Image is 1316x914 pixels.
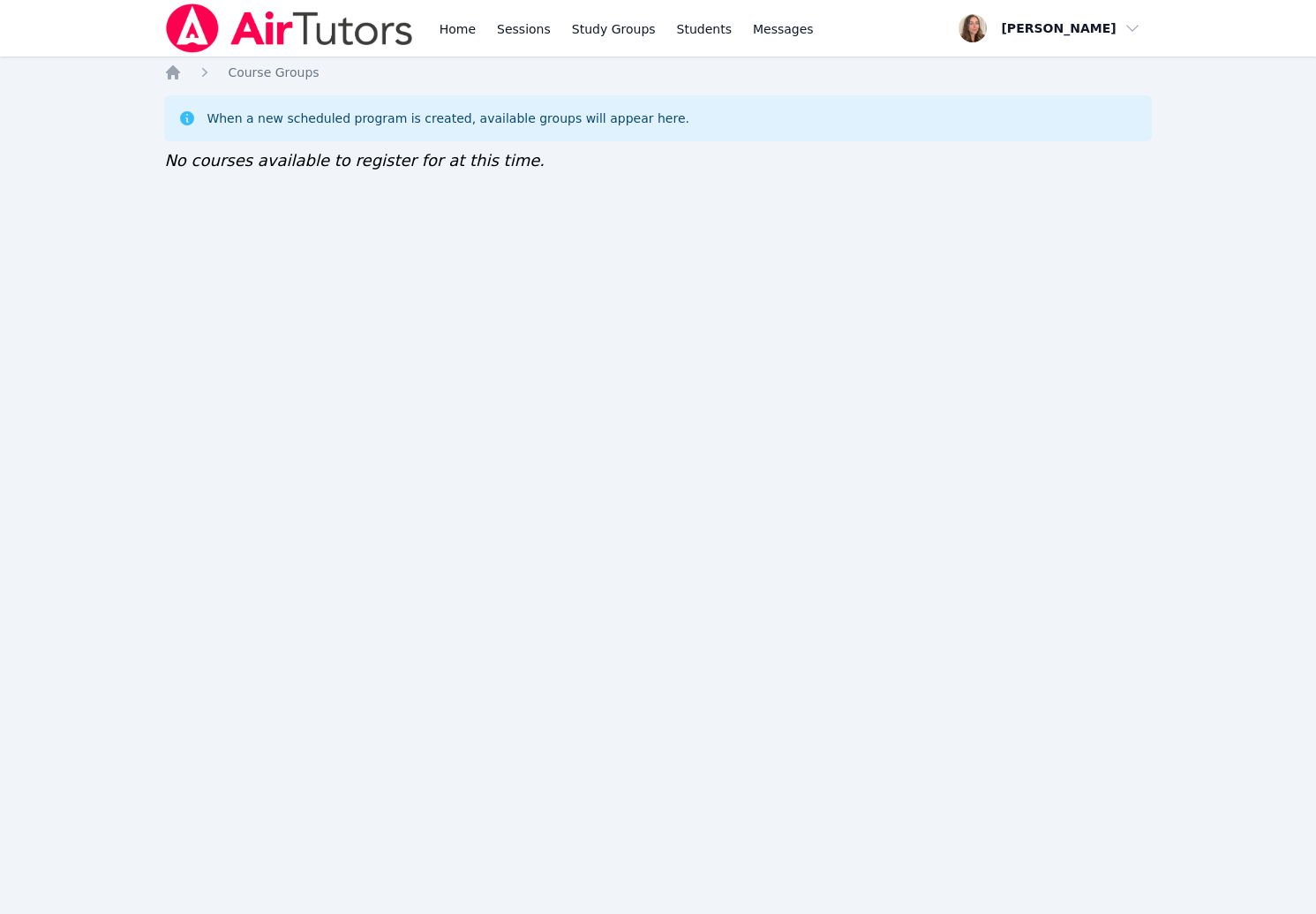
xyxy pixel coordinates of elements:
[228,64,319,81] a: Course Groups
[753,20,814,38] span: Messages
[164,4,414,53] img: Air Tutors
[228,65,319,79] span: Course Groups
[164,151,545,170] span: No courses available to register for at this time.
[164,64,1151,81] nav: Breadcrumb
[207,110,689,127] div: When a new scheduled program is created, available groups will appear here.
